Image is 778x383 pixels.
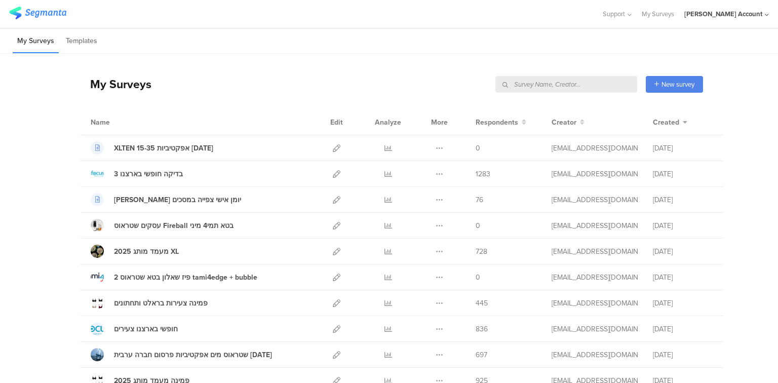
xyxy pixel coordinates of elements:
[476,169,490,179] span: 1283
[662,80,694,89] span: New survey
[476,117,526,128] button: Respondents
[91,322,178,335] a: חופשי בארצנו צעירים
[91,193,241,206] a: [PERSON_NAME] יומן אישי צפייה במסכים
[684,9,762,19] div: [PERSON_NAME] Account
[91,219,234,232] a: עסקים שטראוס Fireball בטא תמי4 מיני
[552,324,638,334] div: odelya@ifocus-r.com
[114,272,257,283] div: 2 פיז שאלון בטא שטראוס tami4edge + bubble
[653,117,679,128] span: Created
[552,195,638,205] div: odelya@ifocus-r.com
[653,143,714,154] div: [DATE]
[495,76,637,93] input: Survey Name, Creator...
[653,246,714,257] div: [DATE]
[476,117,518,128] span: Respondents
[476,220,480,231] span: 0
[61,29,102,53] li: Templates
[91,296,208,310] a: פמינה צעירות בראלט ותחתונים
[653,272,714,283] div: [DATE]
[91,141,213,155] a: XLTEN 15-35 אפקטיביות [DATE]
[552,220,638,231] div: odelya@ifocus-r.com
[13,29,59,53] li: My Surveys
[114,298,208,309] div: פמינה צעירות בראלט ותחתונים
[91,167,183,180] a: 3 בדיקה חופשי בארצנו
[476,324,488,334] span: 836
[552,298,638,309] div: odelya@ifocus-r.com
[373,109,403,135] div: Analyze
[653,350,714,360] div: [DATE]
[114,143,213,154] div: XLTEN 15-35 אפקטיביות ספטמבר 25
[476,350,487,360] span: 697
[552,143,638,154] div: odelya@ifocus-r.com
[653,117,687,128] button: Created
[653,169,714,179] div: [DATE]
[114,324,178,334] div: חופשי בארצנו צעירים
[552,350,638,360] div: odelya@ifocus-r.com
[80,75,151,93] div: My Surveys
[552,117,576,128] span: Creator
[653,220,714,231] div: [DATE]
[91,271,257,284] a: 2 פיז שאלון בטא שטראוס tami4edge + bubble
[114,246,179,257] div: 2025 מעמד מותג XL
[653,298,714,309] div: [DATE]
[114,350,272,360] div: שטראוס מים אפקטיביות פרסום חברה ערבית יוני 25
[603,9,625,19] span: Support
[114,220,234,231] div: עסקים שטראוס Fireball בטא תמי4 מיני
[552,117,585,128] button: Creator
[91,348,272,361] a: שטראוס מים אפקטיביות פרסום חברה ערבית [DATE]
[653,324,714,334] div: [DATE]
[476,298,488,309] span: 445
[552,169,638,179] div: odelya@ifocus-r.com
[476,272,480,283] span: 0
[552,246,638,257] div: odelya@ifocus-r.com
[114,169,183,179] div: 3 בדיקה חופשי בארצנו
[653,195,714,205] div: [DATE]
[91,117,151,128] div: Name
[114,195,241,205] div: שמיר שאלון יומן אישי צפייה במסכים
[429,109,450,135] div: More
[91,245,179,258] a: 2025 מעמד מותג XL
[552,272,638,283] div: odelya@ifocus-r.com
[476,143,480,154] span: 0
[9,7,66,19] img: segmanta logo
[326,109,347,135] div: Edit
[476,246,487,257] span: 728
[476,195,483,205] span: 76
